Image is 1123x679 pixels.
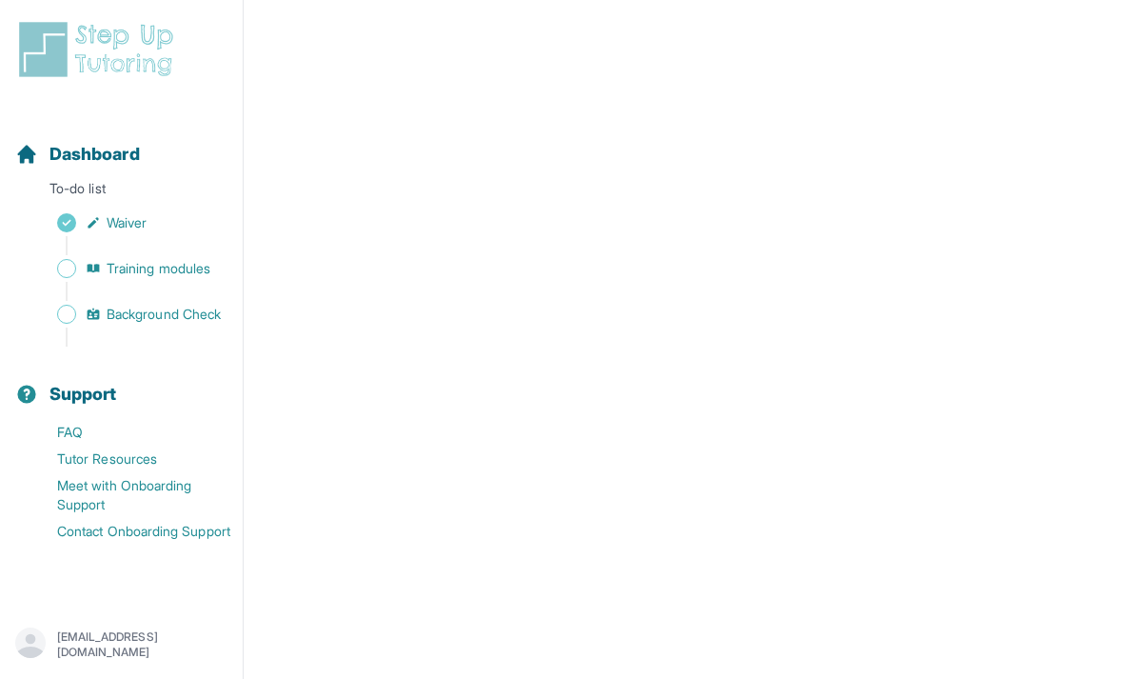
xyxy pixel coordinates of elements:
span: Training modules [107,259,210,278]
a: Tutor Resources [15,446,243,472]
a: Training modules [15,255,243,282]
button: Support [8,350,235,415]
a: Dashboard [15,141,140,168]
span: Dashboard [49,141,140,168]
span: Background Check [107,305,221,324]
button: Dashboard [8,110,235,175]
a: Waiver [15,210,243,236]
p: To-do list [8,179,235,206]
span: Waiver [107,213,147,232]
p: [EMAIL_ADDRESS][DOMAIN_NAME] [57,629,227,660]
a: Meet with Onboarding Support [15,472,243,518]
a: Background Check [15,301,243,328]
img: logo [15,19,185,80]
button: [EMAIL_ADDRESS][DOMAIN_NAME] [15,628,227,662]
a: FAQ [15,419,243,446]
a: Contact Onboarding Support [15,518,243,545]
span: Support [49,381,117,408]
